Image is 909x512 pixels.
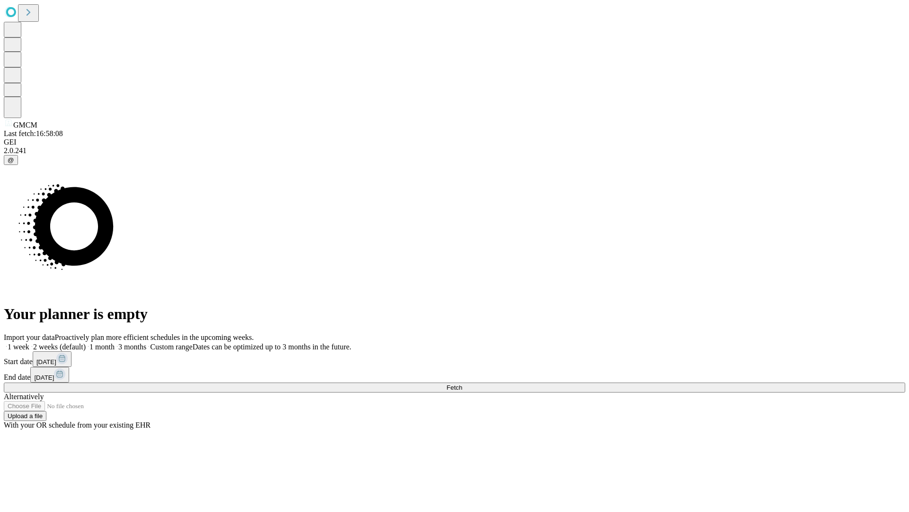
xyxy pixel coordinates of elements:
[4,421,151,429] span: With your OR schedule from your existing EHR
[193,343,351,351] span: Dates can be optimized up to 3 months in the future.
[4,393,44,401] span: Alternatively
[89,343,115,351] span: 1 month
[55,333,254,341] span: Proactively plan more efficient schedules in the upcoming weeks.
[4,146,905,155] div: 2.0.241
[36,358,56,366] span: [DATE]
[33,351,71,367] button: [DATE]
[4,155,18,165] button: @
[4,351,905,367] div: Start date
[118,343,146,351] span: 3 months
[150,343,192,351] span: Custom range
[4,383,905,393] button: Fetch
[33,343,86,351] span: 2 weeks (default)
[4,305,905,323] h1: Your planner is empty
[4,333,55,341] span: Import your data
[4,411,46,421] button: Upload a file
[446,384,462,391] span: Fetch
[34,374,54,381] span: [DATE]
[4,129,63,137] span: Last fetch: 16:58:08
[8,343,29,351] span: 1 week
[4,138,905,146] div: GEI
[30,367,69,383] button: [DATE]
[8,156,14,164] span: @
[13,121,37,129] span: GMCM
[4,367,905,383] div: End date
